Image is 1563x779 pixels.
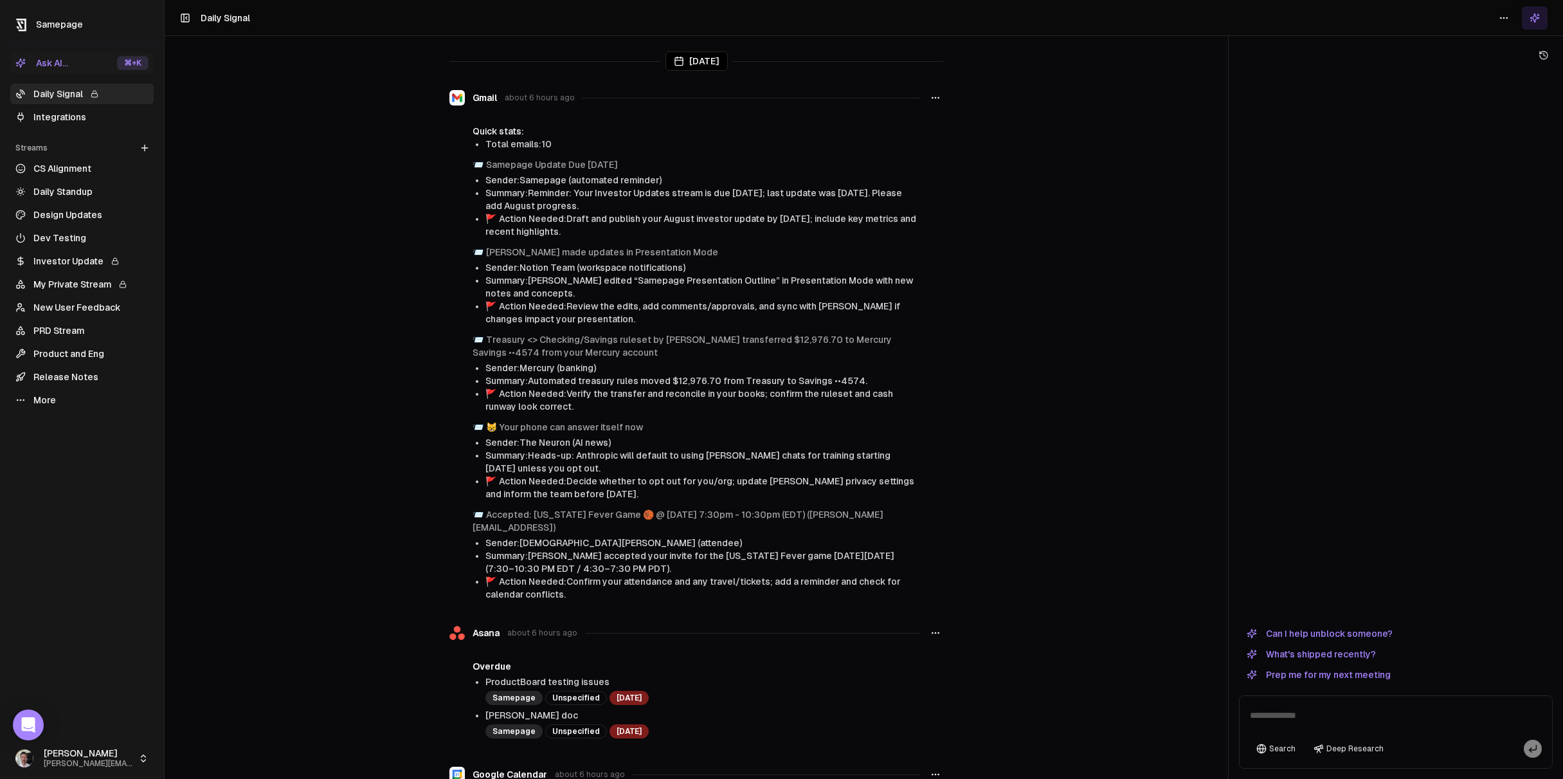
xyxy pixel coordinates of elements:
[473,247,483,257] span: envelope
[665,51,728,71] div: [DATE]
[449,90,465,105] img: Gmail
[15,57,68,69] div: Ask AI...
[44,759,133,769] span: [PERSON_NAME][EMAIL_ADDRESS]
[10,107,154,127] a: Integrations
[485,387,920,413] li: Action Needed: Verify the transfer and reconcile in your books; confirm the ruleset and cash runw...
[10,138,154,158] div: Streams
[10,320,154,341] a: PRD Stream
[36,19,83,30] span: Samepage
[485,677,610,687] a: ProductBoard testing issues
[10,205,154,225] a: Design Updates
[10,367,154,387] a: Release Notes
[10,53,154,73] button: Ask AI...⌘+K
[1250,740,1302,758] button: Search
[10,344,154,364] a: Product and Eng
[473,509,483,520] span: envelope
[473,160,483,170] span: envelope
[449,626,465,641] img: Asana
[10,158,154,179] a: CS Alignment
[485,214,496,224] span: flag
[485,475,920,500] li: Action Needed: Decide whether to opt out for you/org; update [PERSON_NAME] privacy settings and i...
[485,436,920,449] li: Sender: The Neuron (AI news)
[10,297,154,318] a: New User Feedback
[201,12,250,24] h1: Daily Signal
[486,160,618,170] a: Samepage Update Due [DATE]
[473,422,483,432] span: envelope
[485,187,920,212] li: Summary: Reminder: Your Investor Updates stream is due [DATE]; last update was [DATE]. Please add...
[1239,646,1384,662] button: What's shipped recently?
[1239,626,1400,641] button: Can I help unblock someone?
[473,660,920,673] h4: Overdue
[1239,667,1398,683] button: Prep me for my next meeting
[485,724,543,738] div: Samepage
[485,261,920,274] li: Sender: Notion Team (workspace notifications)
[473,335,892,358] a: Treasury <> Checking/Savings ruleset by [PERSON_NAME] transferred $12,976.70 to Mercury Savings •...
[15,749,33,767] img: _image
[485,710,578,720] a: [PERSON_NAME] doc
[117,56,149,70] div: ⌘ +K
[10,228,154,248] a: Dev Testing
[485,389,496,399] span: flag
[485,301,496,311] span: flag
[473,509,883,533] a: Accepted: [US_STATE] Fever Game 🏀 @ [DATE] 7:30pm - 10:30pm (EDT) ([PERSON_NAME][EMAIL_ADDRESS])
[507,628,577,638] span: about 6 hours ago
[1307,740,1390,758] button: Deep Research
[505,93,575,103] span: about 6 hours ago
[10,84,154,104] a: Daily Signal
[545,724,607,738] div: Unspecified
[485,212,920,238] li: Action Needed: Draft and publish your August investor update by [DATE]; include key metrics and r...
[10,390,154,410] a: More
[545,691,607,705] div: Unspecified
[485,174,920,187] li: Sender: Samepage (automated reminder)
[485,274,920,300] li: Summary: [PERSON_NAME] edited “Samepage Presentation Outline” in Presentation Mode with new notes...
[485,536,920,549] li: Sender: [DEMOGRAPHIC_DATA][PERSON_NAME] (attendee)
[485,691,543,705] div: Samepage
[10,274,154,295] a: My Private Stream
[13,710,44,740] div: Open Intercom Messenger
[485,374,920,387] li: Summary: Automated treasury rules moved $12,976.70 from Treasury to Savings ••4574.
[486,422,643,432] a: 😸 Your phone can answer itself now
[610,724,649,738] div: [DATE]
[10,743,154,774] button: [PERSON_NAME][PERSON_NAME][EMAIL_ADDRESS]
[485,449,920,475] li: Summary: Heads-up: Anthropic will default to using [PERSON_NAME] chats for training starting [DAT...
[486,247,718,257] a: [PERSON_NAME] made updates in Presentation Mode
[485,138,920,151] li: Total emails: 10
[485,476,496,486] span: flag
[10,251,154,271] a: Investor Update
[485,300,920,325] li: Action Needed: Review the edits, add comments/approvals, and sync with [PERSON_NAME] if changes i...
[485,576,496,587] span: flag
[473,91,497,104] span: Gmail
[485,575,920,601] li: Action Needed: Confirm your attendance and any travel/tickets; add a reminder and check for calen...
[485,549,920,575] li: Summary: [PERSON_NAME] accepted your invite for the [US_STATE] Fever game [DATE][DATE] (7:30–10:3...
[610,691,649,705] div: [DATE]
[485,362,920,374] li: Sender: Mercury (banking)
[473,627,500,639] span: Asana
[44,748,133,760] span: [PERSON_NAME]
[473,125,920,138] div: Quick stats:
[10,181,154,202] a: Daily Standup
[473,335,483,345] span: envelope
